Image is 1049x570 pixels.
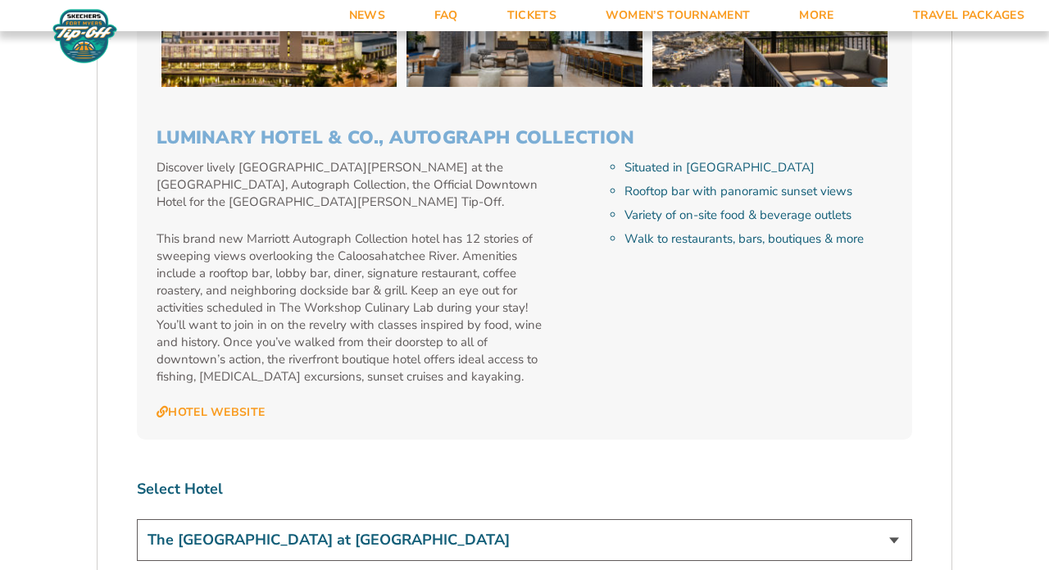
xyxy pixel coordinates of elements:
[624,207,892,224] li: Variety of on-site food & beverage outlets
[624,159,892,176] li: Situated in [GEOGRAPHIC_DATA]
[157,127,892,148] h3: Luminary Hotel & Co., Autograph Collection
[137,479,912,499] label: Select Hotel
[49,8,120,64] img: Fort Myers Tip-Off
[157,159,549,211] p: Discover lively [GEOGRAPHIC_DATA][PERSON_NAME] at the [GEOGRAPHIC_DATA], Autograph Collection, th...
[624,230,892,248] li: Walk to restaurants, bars, boutiques & more
[624,183,892,200] li: Rooftop bar with panoramic sunset views
[157,230,549,385] p: This brand new Marriott Autograph Collection hotel has 12 stories of sweeping views overlooking t...
[157,405,265,420] a: Hotel Website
